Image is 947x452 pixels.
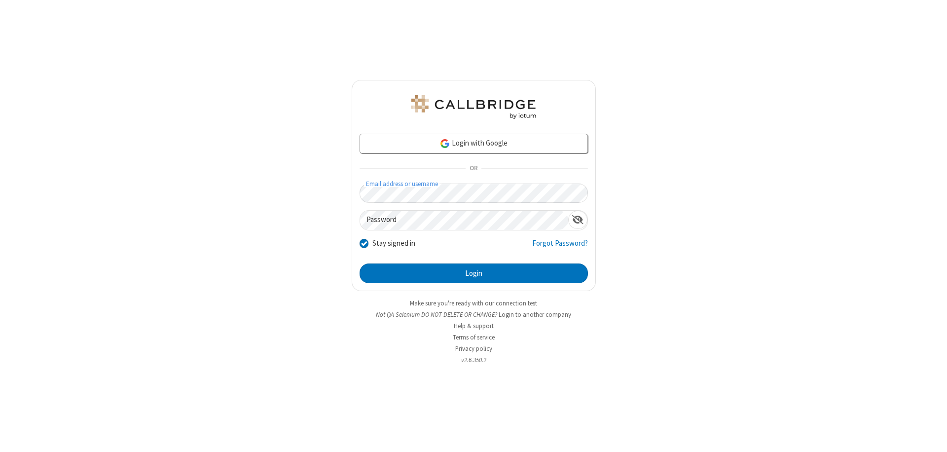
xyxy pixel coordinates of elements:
button: Login to another company [499,310,571,319]
input: Password [360,211,568,230]
li: Not QA Selenium DO NOT DELETE OR CHANGE? [352,310,596,319]
a: Privacy policy [455,344,492,353]
span: OR [466,162,481,176]
li: v2.6.350.2 [352,355,596,365]
a: Terms of service [453,333,495,341]
a: Help & support [454,322,494,330]
div: Show password [568,211,587,229]
img: QA Selenium DO NOT DELETE OR CHANGE [409,95,538,119]
a: Forgot Password? [532,238,588,257]
button: Login [360,264,588,283]
img: google-icon.png [439,138,450,149]
a: Login with Google [360,134,588,153]
a: Make sure you're ready with our connection test [410,299,537,307]
input: Email address or username [360,184,588,203]
label: Stay signed in [372,238,415,249]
